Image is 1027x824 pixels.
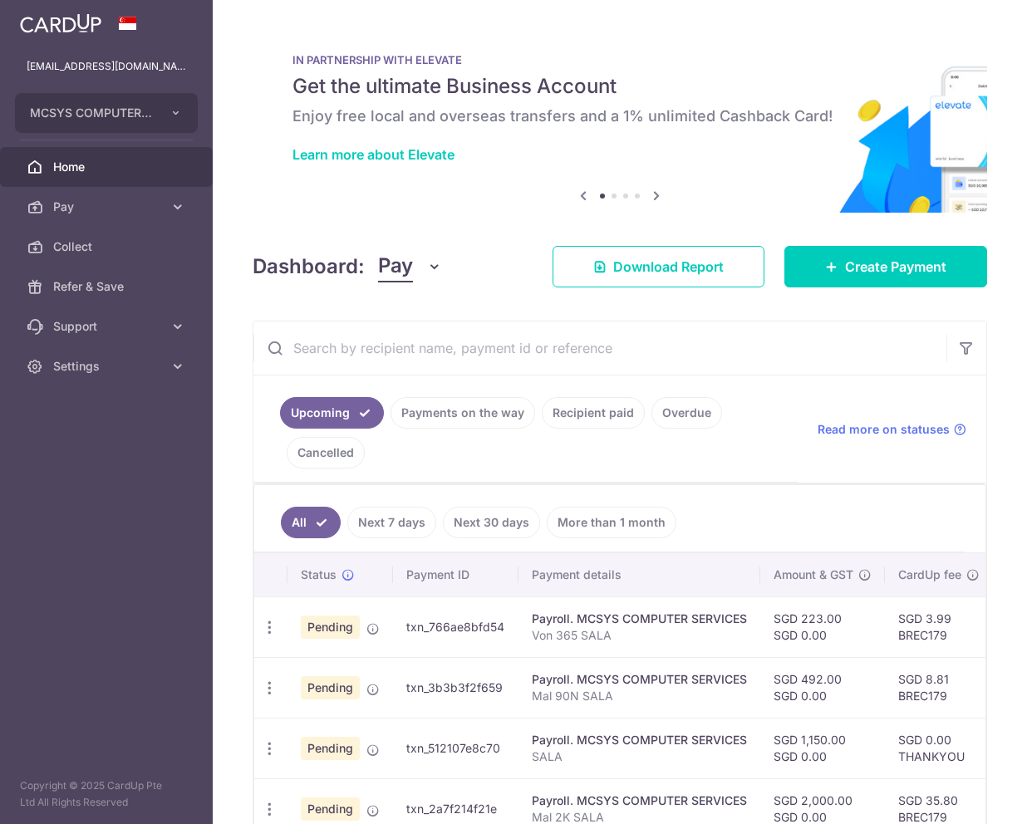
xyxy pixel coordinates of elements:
[393,553,518,596] th: Payment ID
[760,657,885,718] td: SGD 492.00 SGD 0.00
[53,278,163,295] span: Refer & Save
[532,671,747,688] div: Payroll. MCSYS COMPUTER SERVICES
[532,748,747,765] p: SALA
[443,507,540,538] a: Next 30 days
[280,397,384,429] a: Upcoming
[301,676,360,699] span: Pending
[15,93,198,133] button: MCSYS COMPUTER SERVICES
[253,27,987,213] img: Renovation banner
[532,792,747,809] div: Payroll. MCSYS COMPUTER SERVICES
[518,553,760,596] th: Payment details
[845,257,946,277] span: Create Payment
[885,718,993,778] td: SGD 0.00 THANKYOU
[253,321,946,375] input: Search by recipient name, payment id or reference
[292,106,947,126] h6: Enjoy free local and overseas transfers and a 1% unlimited Cashback Card!
[292,53,947,66] p: IN PARTNERSHIP WITH ELEVATE
[292,146,455,163] a: Learn more about Elevate
[53,159,163,175] span: Home
[292,73,947,100] h5: Get the ultimate Business Account
[532,627,747,644] p: Von 365 SALA
[818,421,950,438] span: Read more on statuses
[393,596,518,657] td: txn_766ae8bfd54
[53,358,163,375] span: Settings
[760,596,885,657] td: SGD 223.00 SGD 0.00
[301,737,360,760] span: Pending
[393,718,518,778] td: txn_512107e8c70
[378,251,413,282] span: Pay
[301,616,360,639] span: Pending
[347,507,436,538] a: Next 7 days
[301,566,337,583] span: Status
[885,657,993,718] td: SGD 8.81 BREC179
[53,238,163,255] span: Collect
[393,657,518,718] td: txn_3b3b3f2f659
[53,318,163,335] span: Support
[30,105,153,121] span: MCSYS COMPUTER SERVICES
[27,58,186,75] p: [EMAIL_ADDRESS][DOMAIN_NAME]
[774,566,853,583] span: Amount & GST
[253,252,365,282] h4: Dashboard:
[885,596,993,657] td: SGD 3.99 BREC179
[532,732,747,748] div: Payroll. MCSYS COMPUTER SERVICES
[287,437,365,468] a: Cancelled
[613,257,724,277] span: Download Report
[542,397,645,429] a: Recipient paid
[547,507,676,538] a: More than 1 month
[651,397,722,429] a: Overdue
[784,246,987,287] a: Create Payment
[281,507,341,538] a: All
[532,688,747,704] p: Mal 90N SALA
[378,251,442,282] button: Pay
[553,246,764,287] a: Download Report
[301,797,360,821] span: Pending
[391,397,535,429] a: Payments on the way
[20,13,101,33] img: CardUp
[818,421,966,438] a: Read more on statuses
[532,611,747,627] div: Payroll. MCSYS COMPUTER SERVICES
[760,718,885,778] td: SGD 1,150.00 SGD 0.00
[53,199,163,215] span: Pay
[898,566,961,583] span: CardUp fee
